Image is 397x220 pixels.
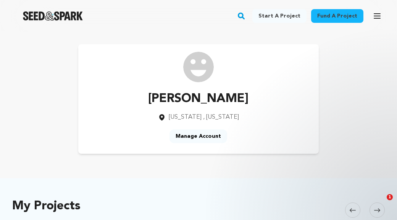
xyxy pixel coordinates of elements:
img: Seed&Spark Logo Dark Mode [23,11,83,21]
iframe: Intercom live chat [371,194,389,212]
img: /img/default-images/user/medium/user.png image [183,52,214,82]
a: Start a project [252,9,307,23]
span: , [US_STATE] [203,114,239,120]
span: [US_STATE] [169,114,202,120]
p: [PERSON_NAME] [148,90,249,108]
span: 1 [387,194,393,200]
a: Manage Account [169,129,227,143]
a: Seed&Spark Homepage [23,11,83,21]
a: Fund a project [311,9,363,23]
h2: My Projects [12,201,81,212]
